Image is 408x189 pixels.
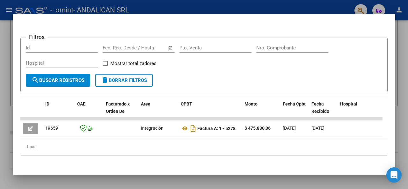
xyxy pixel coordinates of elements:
span: 19659 [45,126,58,131]
span: Mostrar totalizadores [110,60,157,67]
mat-icon: delete [101,76,109,84]
span: ID [45,101,49,106]
datatable-header-cell: Fecha Cpbt [280,97,309,125]
span: CPBT [181,101,192,106]
button: Open calendar [167,44,174,52]
span: Buscar Registros [32,77,84,83]
span: Fecha Cpbt [283,101,306,106]
datatable-header-cell: Fecha Recibido [309,97,338,125]
div: 1 total [20,139,388,155]
datatable-header-cell: Hospital [338,97,385,125]
span: Area [141,101,150,106]
input: Fecha inicio [103,45,128,51]
span: CAE [77,101,85,106]
span: Monto [244,101,258,106]
span: Fecha Recibido [311,101,329,114]
span: Facturado x Orden De [106,101,130,114]
span: [DATE] [283,126,296,131]
datatable-header-cell: Facturado x Orden De [103,97,138,125]
span: [DATE] [311,126,324,131]
datatable-header-cell: ID [43,97,75,125]
input: Fecha fin [134,45,165,51]
mat-icon: search [32,76,39,84]
strong: $ 475.830,36 [244,126,271,131]
div: Open Intercom Messenger [386,167,402,183]
datatable-header-cell: Area [138,97,178,125]
h3: Filtros [26,33,48,41]
span: Borrar Filtros [101,77,147,83]
i: Descargar documento [189,123,197,134]
datatable-header-cell: CAE [75,97,103,125]
span: Hospital [340,101,357,106]
strong: Factura A: 1 - 5278 [197,126,236,131]
datatable-header-cell: Monto [242,97,280,125]
button: Borrar Filtros [95,74,153,87]
span: Integración [141,126,164,131]
datatable-header-cell: CPBT [178,97,242,125]
button: Buscar Registros [26,74,90,87]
